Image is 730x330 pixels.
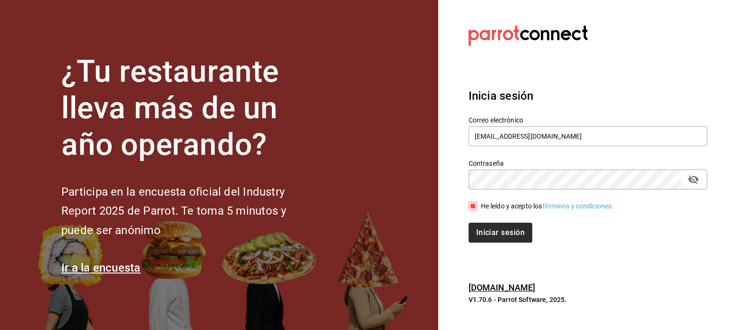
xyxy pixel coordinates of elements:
[61,182,318,240] h2: Participa en la encuesta oficial del Industry Report 2025 de Parrot. Te toma 5 minutos y puede se...
[469,117,707,123] label: Correo electrónico
[685,171,701,188] button: passwordField
[469,283,536,292] a: [DOMAIN_NAME]
[61,261,141,274] a: Ir a la encuesta
[469,295,707,304] p: V1.70.6 - Parrot Software, 2025.
[469,160,707,167] label: Contraseña
[542,202,614,210] a: Términos y condiciones.
[481,201,614,211] div: He leído y acepto los
[469,126,707,146] input: Ingresa tu correo electrónico
[61,54,318,163] h1: ¿Tu restaurante lleva más de un año operando?
[469,87,707,104] h3: Inicia sesión
[469,223,532,243] button: Iniciar sesión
